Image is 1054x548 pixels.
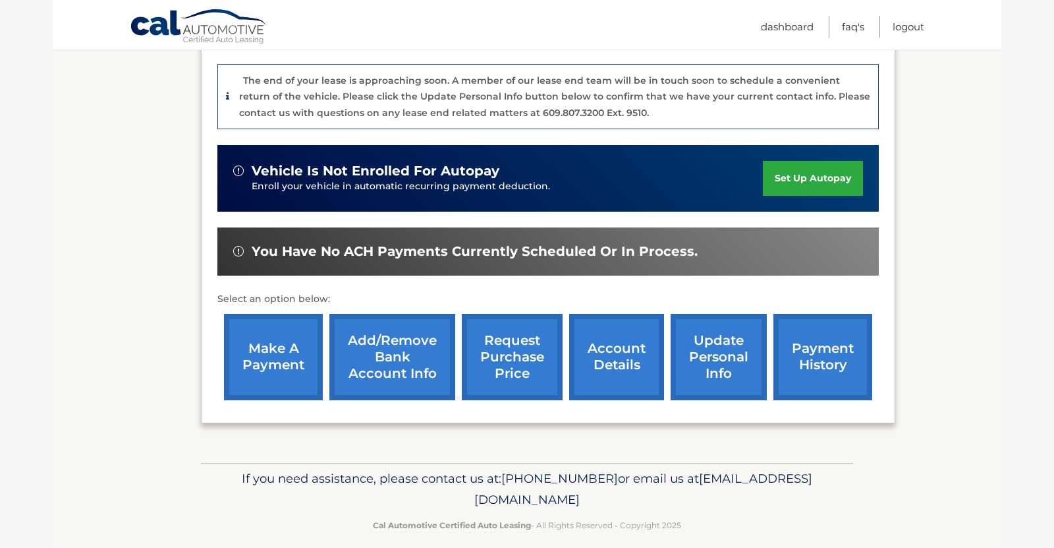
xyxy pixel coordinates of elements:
[763,161,863,196] a: set up autopay
[329,314,455,400] a: Add/Remove bank account info
[773,314,872,400] a: payment history
[761,16,814,38] a: Dashboard
[217,291,879,307] p: Select an option below:
[252,163,499,179] span: vehicle is not enrolled for autopay
[252,243,698,260] span: You have no ACH payments currently scheduled or in process.
[671,314,767,400] a: update personal info
[233,246,244,257] img: alert-white.svg
[233,166,244,176] img: alert-white.svg
[569,314,664,400] a: account details
[893,16,924,38] a: Logout
[209,518,845,532] p: - All Rights Reserved - Copyright 2025
[252,179,763,194] p: Enroll your vehicle in automatic recurring payment deduction.
[462,314,563,400] a: request purchase price
[501,471,618,486] span: [PHONE_NUMBER]
[373,520,531,530] strong: Cal Automotive Certified Auto Leasing
[842,16,864,38] a: FAQ's
[209,468,845,510] p: If you need assistance, please contact us at: or email us at
[239,75,870,119] p: The end of your lease is approaching soon. A member of our lease end team will be in touch soon t...
[130,9,268,47] a: Cal Automotive
[224,314,323,400] a: make a payment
